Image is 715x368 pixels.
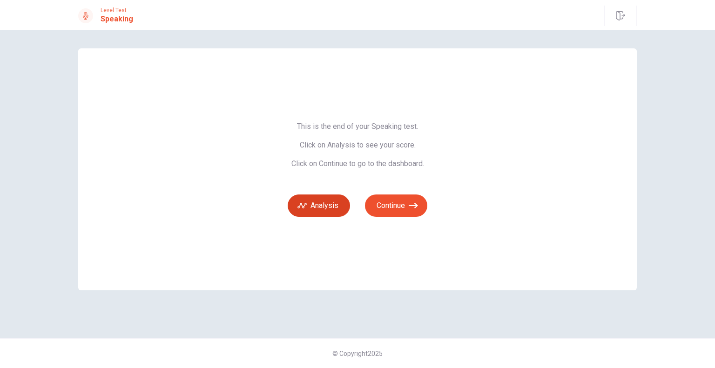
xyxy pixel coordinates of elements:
[101,13,133,25] h1: Speaking
[288,194,350,217] button: Analysis
[365,194,427,217] button: Continue
[101,7,133,13] span: Level Test
[288,122,427,168] span: This is the end of your Speaking test. Click on Analysis to see your score. Click on Continue to ...
[332,350,383,357] span: © Copyright 2025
